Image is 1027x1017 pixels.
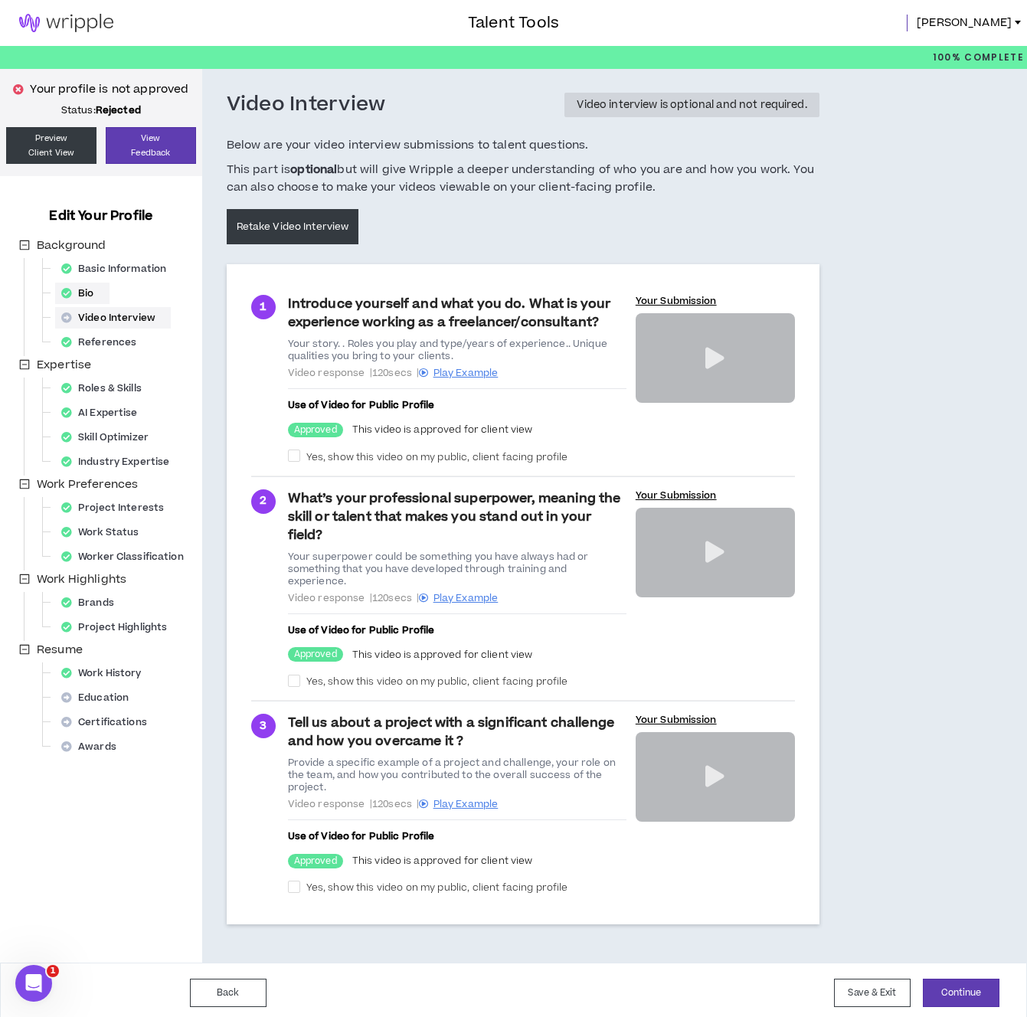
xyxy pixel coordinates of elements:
span: Work Preferences [37,476,138,492]
span: Video response | 120 secs | [288,592,626,604]
span: Background [34,237,109,255]
sup: Approved [288,647,343,662]
span: Work Highlights [37,571,126,587]
span: Expertise [37,357,91,373]
div: Your story. . Roles you play and type/years of experience.. Unique qualities you bring to your cl... [288,338,626,362]
sup: Approved [288,423,343,437]
p: Your Submission [636,295,795,307]
div: Provide a specific example of a project and challenge, your role on the team, and how you contrib... [288,757,626,793]
span: minus-square [19,359,30,370]
span: minus-square [19,644,30,655]
p: Use of Video for Public Profile [288,820,626,852]
a: PreviewClient View [6,127,96,164]
b: optional [290,162,337,178]
div: Your superpower could be something you have always had or something that you have developed throu... [288,551,626,587]
div: Work History [55,662,157,684]
p: Your Submission [636,714,795,726]
p: Use of Video for Public Profile [288,389,626,421]
span: minus-square [19,574,30,584]
div: Roles & Skills [55,378,157,399]
button: ViewFeedback [106,127,196,164]
a: Play Example [419,366,498,380]
div: Project Highlights [55,616,182,638]
sup: Approved [288,854,343,868]
div: References [55,332,152,353]
p: This video is approved for client view [352,423,533,437]
div: Project Interests [55,497,179,518]
div: Industry Expertise [55,451,185,473]
div: Video Interview [55,307,171,329]
div: Education [55,687,144,708]
button: Save & Exit [834,979,911,1007]
div: Bio [55,283,110,304]
span: Complete [961,51,1024,64]
span: Work Preferences [34,476,141,494]
a: Retake Video Interview [227,209,359,244]
span: 1 [47,965,59,977]
span: Below are your video interview submissions to talent questions. [227,136,819,155]
div: Video interview is optional and not required. [577,100,806,110]
span: 3 [260,718,267,734]
div: Work Status [55,522,154,543]
p: 100% [933,46,1024,69]
div: AI Expertise [55,402,153,423]
div: Certifications [55,711,162,733]
p: Use of Video for Public Profile [288,614,626,646]
p: Status: [6,104,196,116]
span: Play Example [433,366,499,380]
span: Video response | 120 secs | [288,367,626,379]
span: Expertise [34,356,94,374]
span: Resume [37,642,83,658]
span: Background [37,237,106,253]
a: Play Example [419,591,498,605]
h3: Video Interview [227,92,386,118]
span: minus-square [19,479,30,489]
p: Your Submission [636,489,795,502]
h3: Edit Your Profile [43,207,159,225]
span: 1 [260,299,267,316]
span: Play Example [433,591,499,605]
div: Brands [55,592,129,613]
p: This video is approved for client view [352,854,533,868]
span: minus-square [19,240,30,250]
p: Your profile is not approved [30,81,188,98]
iframe: Intercom live chat [15,965,52,1002]
div: Basic Information [55,258,182,280]
span: [PERSON_NAME] [917,15,1012,31]
label: Yes, show this video on my public, client facing profile [306,675,568,688]
strong: Rejected [96,103,141,117]
div: Awards [55,736,132,757]
h3: Talent Tools [468,11,559,34]
p: This video is approved for client view [352,648,533,662]
button: Back [190,979,267,1007]
span: Work Highlights [34,571,129,589]
span: This part is but will give Wripple a deeper understanding of who you are and how you work. You ca... [227,161,819,198]
button: Continue [923,979,999,1007]
label: Yes, show this video on my public, client facing profile [306,451,568,463]
span: Resume [34,641,86,659]
span: Play Example [433,797,499,811]
label: Yes, show this video on my public, client facing profile [306,881,568,894]
span: Video response | 120 secs | [288,798,626,810]
div: Worker Classification [55,546,199,567]
div: Skill Optimizer [55,427,164,448]
span: 2 [260,492,267,509]
a: Play Example [419,797,498,811]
